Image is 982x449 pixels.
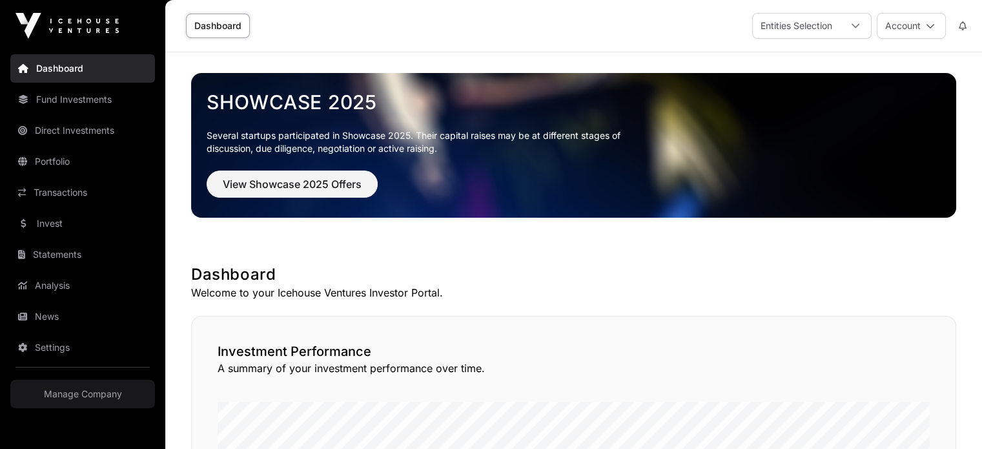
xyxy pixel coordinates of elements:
[10,85,155,114] a: Fund Investments
[218,360,930,376] p: A summary of your investment performance over time.
[223,176,362,192] span: View Showcase 2025 Offers
[877,13,946,39] button: Account
[753,14,840,38] div: Entities Selection
[10,380,155,408] a: Manage Company
[15,13,119,39] img: Icehouse Ventures Logo
[10,271,155,300] a: Analysis
[10,178,155,207] a: Transactions
[186,14,250,38] a: Dashboard
[207,171,378,198] button: View Showcase 2025 Offers
[10,302,155,331] a: News
[10,333,155,362] a: Settings
[10,240,155,269] a: Statements
[207,129,640,155] p: Several startups participated in Showcase 2025. Their capital raises may be at different stages o...
[191,264,956,285] h1: Dashboard
[10,116,155,145] a: Direct Investments
[207,183,378,196] a: View Showcase 2025 Offers
[10,209,155,238] a: Invest
[207,90,941,114] a: Showcase 2025
[218,342,930,360] h2: Investment Performance
[191,285,956,300] p: Welcome to your Icehouse Ventures Investor Portal.
[10,54,155,83] a: Dashboard
[191,73,956,218] img: Showcase 2025
[10,147,155,176] a: Portfolio
[917,387,982,449] iframe: Chat Widget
